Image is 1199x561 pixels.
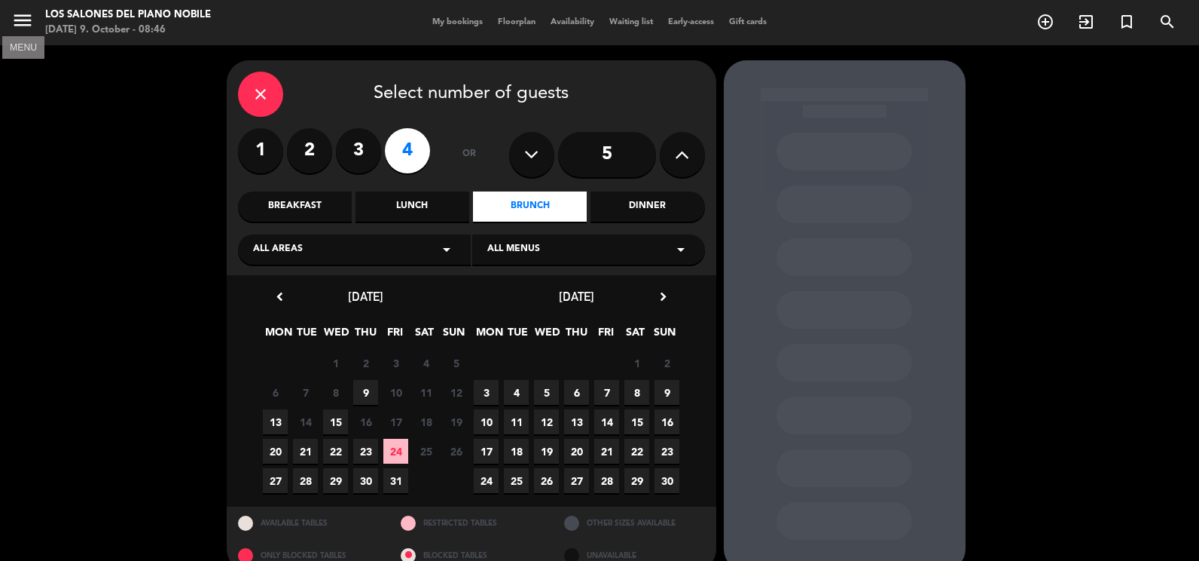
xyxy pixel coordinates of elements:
[564,468,589,493] span: 27
[623,323,648,348] span: SAT
[383,323,407,348] span: FRI
[504,380,529,405] span: 4
[252,85,270,103] i: close
[655,289,671,305] i: chevron_right
[425,18,490,26] span: My bookings
[654,351,679,376] span: 2
[534,468,559,493] span: 26
[385,128,430,173] label: 4
[293,439,318,464] span: 21
[504,409,529,434] span: 11
[353,409,378,434] span: 16
[353,351,378,376] span: 2
[487,242,540,257] span: All menus
[438,241,456,259] i: arrow_drop_down
[624,351,649,376] span: 1
[227,507,390,539] div: AVAILABLE TABLES
[323,468,348,493] span: 29
[238,72,705,117] div: Select number of guests
[535,323,560,348] span: WED
[293,409,318,434] span: 14
[323,439,348,464] span: 22
[594,409,619,434] span: 14
[652,323,677,348] span: SUN
[474,468,499,493] span: 24
[45,23,211,38] div: [DATE] 9. October - 08:46
[473,192,587,222] div: Brunch
[593,323,618,348] span: FRI
[412,323,437,348] span: SAT
[383,409,408,434] span: 17
[505,323,530,348] span: TUE
[253,242,303,257] span: All areas
[272,289,288,305] i: chevron_left
[654,380,679,405] span: 9
[444,409,468,434] span: 19
[2,40,44,54] div: MENU
[476,323,501,348] span: MON
[11,9,34,32] i: menu
[348,289,383,304] span: [DATE]
[1118,13,1136,31] i: turned_in_not
[661,18,722,26] span: Early-access
[504,439,529,464] span: 18
[355,192,469,222] div: Lunch
[324,323,349,348] span: WED
[238,128,283,173] label: 1
[624,380,649,405] span: 8
[413,380,438,405] span: 11
[559,289,594,304] span: [DATE]
[45,8,211,23] div: Los Salones del Piano Nobile
[534,439,559,464] span: 19
[293,468,318,493] span: 28
[383,380,408,405] span: 10
[624,468,649,493] span: 29
[444,380,468,405] span: 12
[389,507,553,539] div: RESTRICTED TABLES
[474,439,499,464] span: 17
[353,439,378,464] span: 23
[263,439,288,464] span: 20
[543,18,602,26] span: Availability
[353,380,378,405] span: 9
[534,409,559,434] span: 12
[265,323,290,348] span: MON
[672,241,690,259] i: arrow_drop_down
[564,380,589,405] span: 6
[722,18,774,26] span: Gift cards
[323,351,348,376] span: 1
[564,409,589,434] span: 13
[504,468,529,493] span: 25
[413,351,438,376] span: 4
[1158,13,1176,31] i: search
[263,380,288,405] span: 6
[287,128,332,173] label: 2
[353,468,378,493] span: 30
[654,468,679,493] span: 30
[293,380,318,405] span: 7
[383,351,408,376] span: 3
[534,380,559,405] span: 5
[594,439,619,464] span: 21
[238,192,352,222] div: Breakfast
[11,9,34,37] button: menu
[323,380,348,405] span: 8
[590,192,704,222] div: Dinner
[474,380,499,405] span: 3
[474,409,499,434] span: 10
[444,439,468,464] span: 26
[413,409,438,434] span: 18
[553,507,716,539] div: OTHER SIZES AVAILABLE
[336,128,381,173] label: 3
[654,439,679,464] span: 23
[444,351,468,376] span: 5
[490,18,543,26] span: Floorplan
[594,468,619,493] span: 28
[624,439,649,464] span: 22
[353,323,378,348] span: THU
[445,128,494,181] div: or
[294,323,319,348] span: TUE
[441,323,466,348] span: SUN
[1077,13,1095,31] i: exit_to_app
[383,439,408,464] span: 24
